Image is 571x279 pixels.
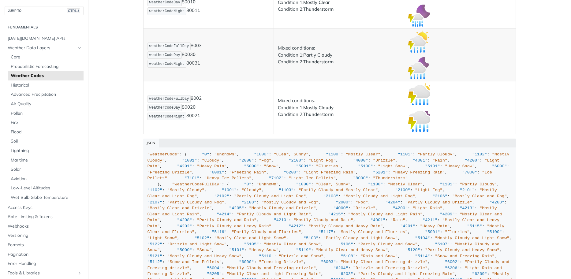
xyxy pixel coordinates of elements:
span: "4204" [385,200,400,205]
span: Expand image [408,65,430,71]
strong: 1 [197,8,200,13]
span: "Partly Cloudy and Mostly Clear" [299,188,378,192]
span: "2000" [336,200,351,205]
span: Expand image [408,12,430,18]
span: "Cloudy" [202,158,222,163]
span: "6000" [239,260,254,264]
span: "1000" [296,182,311,187]
span: "Mostly Clear" [388,182,422,187]
span: "weatherCode" [147,152,180,157]
span: "Mostly Cloudy and Fog" [261,200,318,205]
span: "1001" [182,158,197,163]
a: Tools & LibrariesShow subpages for Tools & Libraries [5,269,84,278]
span: "6206" [445,266,460,270]
span: "Partly Cloudy and Flurries" [232,230,301,234]
span: "4211" [423,218,438,222]
span: CTRL-/ [67,8,80,13]
span: "Rain" [390,218,405,222]
span: "1102" [472,152,487,157]
img: partly_cloudy_thunderstorm_night [408,57,430,79]
span: Advanced Precipitation [11,91,82,98]
span: "Clear, Sunny" [316,182,350,187]
span: "4202" [177,224,192,229]
span: "4000" [333,206,348,210]
a: Flood [8,128,84,137]
span: "Partly Cloudy and Freezing drizzle" [147,260,512,270]
span: "Mostly Cloudy and Light Fog" [343,194,415,199]
span: "5103" [304,236,319,240]
span: "Mostly Cloudy and Rain" [294,218,353,222]
span: "4212" [289,224,304,229]
span: "4001" [413,158,428,163]
span: "Cloudy" [241,188,261,192]
span: "7000" [462,170,477,175]
span: "Light Snow" [378,164,408,169]
span: "2100" [289,158,304,163]
span: Core [11,54,82,60]
span: Expand image [408,91,430,97]
span: "7101" [185,176,200,180]
span: weatherCodeDay [149,0,180,5]
span: "Mostly Clear and Light Freezing Rain" [227,272,321,276]
span: "Snow" [264,164,279,169]
span: "4001" [371,218,386,222]
span: "Drizzle" [373,158,395,163]
p: 8002 8002 8002 [147,95,270,121]
span: Lightning [11,148,82,154]
span: "Thunderstorm" [373,176,408,180]
strong: Thunderstorm [303,111,334,117]
a: Advanced Precipitation [8,90,84,99]
span: "Mostly Cloudy and Heavy Snow" [167,254,241,259]
span: Wet Bulb Globe Temperature [11,195,82,201]
a: Probabilistic Forecasting [8,62,84,71]
span: "Light Freezing Rain" [304,170,356,175]
span: "Partly Cloudy and Heavy Rain" [197,224,271,229]
span: "1101" [398,152,413,157]
span: "Rain and Snow" [360,254,398,259]
a: Rate Limiting & Tokens [5,212,84,221]
h2: Fundamentals [5,24,84,30]
span: "4215" [328,212,343,217]
span: "Rain" [432,158,447,163]
span: "Mostly Cloudy and Drizzle" [249,206,316,210]
span: "2000" [239,158,254,163]
span: "1103" [279,188,294,192]
span: "Partly Cloudy and Snow" [358,242,417,247]
span: "5108" [341,254,356,259]
span: "Mostly Clear and Light Rain" [147,206,500,217]
span: Soil [11,138,82,144]
a: Solar [8,165,84,174]
span: Pollen [11,110,82,117]
span: "5000" [177,248,192,252]
span: "2100" [395,188,410,192]
span: "4201" [400,224,415,229]
span: Access Keys [8,205,82,211]
span: Weather Data Layers [8,45,76,51]
span: "Partly Cloudy and Rain" [197,218,256,222]
span: "0" [244,182,251,187]
span: "Partly Cloudy and Drizzle" [405,200,472,205]
span: "Heavy Rain" [197,164,227,169]
span: "5117" [319,230,334,234]
img: mostly_cloudy_thunderstorm_night [408,110,430,132]
span: "4208" [177,218,192,222]
span: weatherCodeFullDay [149,44,189,48]
span: "6004" [207,266,222,270]
span: "5112" [147,260,162,264]
button: JUMP TOCTRL-/ [5,6,84,15]
span: "2106" [432,194,447,199]
strong: Mostly Cloudy [303,105,334,110]
span: "Mostly Clear and Light Snow" [214,236,286,240]
span: "Mostly Cloudy and Light Rain" [348,212,423,217]
span: "5102" [194,236,209,240]
span: "5110" [259,254,274,259]
button: Show subpages for Tools & Libraries [77,271,82,276]
span: "4200" [465,158,480,163]
span: "1100" [368,182,383,187]
span: "Freezing Drizzle" [147,170,192,175]
span: "Light Fog" [415,188,442,192]
span: "4209" [440,212,455,217]
span: "2101" [460,188,475,192]
img: mostly_clear_thunderstorm_night [408,5,430,27]
a: Fire [8,118,84,127]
